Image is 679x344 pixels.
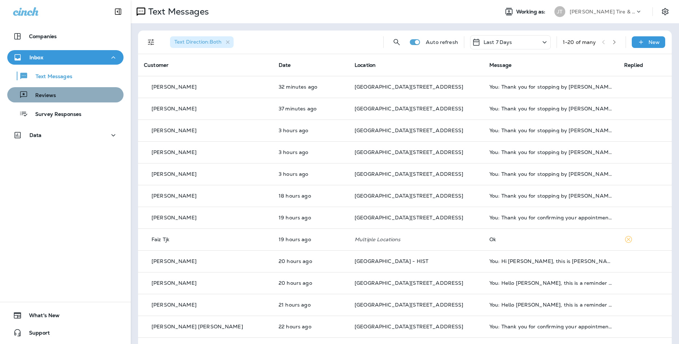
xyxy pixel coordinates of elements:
[563,39,596,45] div: 1 - 20 of many
[489,324,613,329] div: You: Thank you for confirming your appointment scheduled for 10/10/2025 1:00 PM with South 144th ...
[355,301,464,308] span: [GEOGRAPHIC_DATA][STREET_ADDRESS]
[279,128,343,133] p: Oct 10, 2025 08:03 AM
[7,29,124,44] button: Companies
[28,92,56,99] p: Reviews
[174,39,222,45] span: Text Direction : Both
[489,193,613,199] div: You: Thank you for stopping by Jensen Tire & Auto - South 144th Street. Please take 30 seconds to...
[279,84,343,90] p: Oct 10, 2025 11:09 AM
[7,308,124,323] button: What's New
[355,62,376,68] span: Location
[151,258,197,264] p: [PERSON_NAME]
[279,149,343,155] p: Oct 10, 2025 08:03 AM
[151,302,197,308] p: [PERSON_NAME]
[279,171,343,177] p: Oct 10, 2025 08:03 AM
[151,106,197,112] p: [PERSON_NAME]
[151,128,197,133] p: [PERSON_NAME]
[22,312,60,321] span: What's New
[355,105,464,112] span: [GEOGRAPHIC_DATA][STREET_ADDRESS]
[355,280,464,286] span: [GEOGRAPHIC_DATA][STREET_ADDRESS]
[7,325,124,340] button: Support
[108,4,128,19] button: Collapse Sidebar
[489,236,613,242] div: Ok
[7,68,124,84] button: Text Messages
[151,193,197,199] p: [PERSON_NAME]
[151,149,197,155] p: [PERSON_NAME]
[144,35,158,49] button: Filters
[355,258,428,264] span: [GEOGRAPHIC_DATA] - HIST
[355,193,464,199] span: [GEOGRAPHIC_DATA][STREET_ADDRESS]
[484,39,512,45] p: Last 7 Days
[279,258,343,264] p: Oct 9, 2025 03:40 PM
[22,330,50,339] span: Support
[151,324,243,329] p: [PERSON_NAME] [PERSON_NAME]
[28,111,81,118] p: Survey Responses
[489,302,613,308] div: You: Hello Terry, this is a reminder of your scheduled appointment set for 10/10/2025 2:00 PM at ...
[624,62,643,68] span: Replied
[7,106,124,121] button: Survey Responses
[29,132,42,138] p: Data
[144,62,169,68] span: Customer
[489,149,613,155] div: You: Thank you for stopping by Jensen Tire & Auto - South 144th Street. Please take 30 seconds to...
[28,73,72,80] p: Text Messages
[355,236,478,242] p: Multiple Locations
[570,9,635,15] p: [PERSON_NAME] Tire & Auto
[279,193,343,199] p: Oct 9, 2025 04:59 PM
[426,39,458,45] p: Auto refresh
[355,214,464,221] span: [GEOGRAPHIC_DATA][STREET_ADDRESS]
[279,280,343,286] p: Oct 9, 2025 02:47 PM
[489,171,613,177] div: You: Thank you for stopping by Jensen Tire & Auto - South 144th Street. Please take 30 seconds to...
[29,33,57,39] p: Companies
[170,36,234,48] div: Text Direction:Both
[648,39,660,45] p: New
[279,236,343,242] p: Oct 9, 2025 03:44 PM
[151,215,197,220] p: [PERSON_NAME]
[355,323,464,330] span: [GEOGRAPHIC_DATA][STREET_ADDRESS]
[489,84,613,90] div: You: Thank you for stopping by Jensen Tire & Auto - South 144th Street. Please take 30 seconds to...
[151,280,197,286] p: [PERSON_NAME]
[7,50,124,65] button: Inbox
[279,302,343,308] p: Oct 9, 2025 01:47 PM
[29,54,43,60] p: Inbox
[516,9,547,15] span: Working as:
[489,128,613,133] div: You: Thank you for stopping by Jensen Tire & Auto - South 144th Street. Please take 30 seconds to...
[489,258,613,264] div: You: Hi Ana, this is Jeremy at Jensen. I have the Dodge ready whenever you have time to come by. ...
[355,84,464,90] span: [GEOGRAPHIC_DATA][STREET_ADDRESS]
[279,324,343,329] p: Oct 9, 2025 01:09 PM
[489,62,512,68] span: Message
[355,149,464,155] span: [GEOGRAPHIC_DATA][STREET_ADDRESS]
[151,171,197,177] p: [PERSON_NAME]
[151,84,197,90] p: [PERSON_NAME]
[279,106,343,112] p: Oct 10, 2025 11:04 AM
[489,106,613,112] div: You: Thank you for stopping by Jensen Tire & Auto - South 144th Street. Please take 30 seconds to...
[7,87,124,102] button: Reviews
[7,128,124,142] button: Data
[389,35,404,49] button: Search Messages
[151,236,169,242] p: Faiz Tjk
[279,215,343,220] p: Oct 9, 2025 04:19 PM
[554,6,565,17] div: JT
[355,127,464,134] span: [GEOGRAPHIC_DATA][STREET_ADDRESS]
[145,6,209,17] p: Text Messages
[489,215,613,220] div: You: Thank you for confirming your appointment scheduled for 10/10/2025 4:00 PM with South 144th ...
[659,5,672,18] button: Settings
[279,62,291,68] span: Date
[355,171,464,177] span: [GEOGRAPHIC_DATA][STREET_ADDRESS]
[489,280,613,286] div: You: Hello Chris, this is a reminder of your scheduled appointment set for 10/10/2025 3:00 PM at ...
